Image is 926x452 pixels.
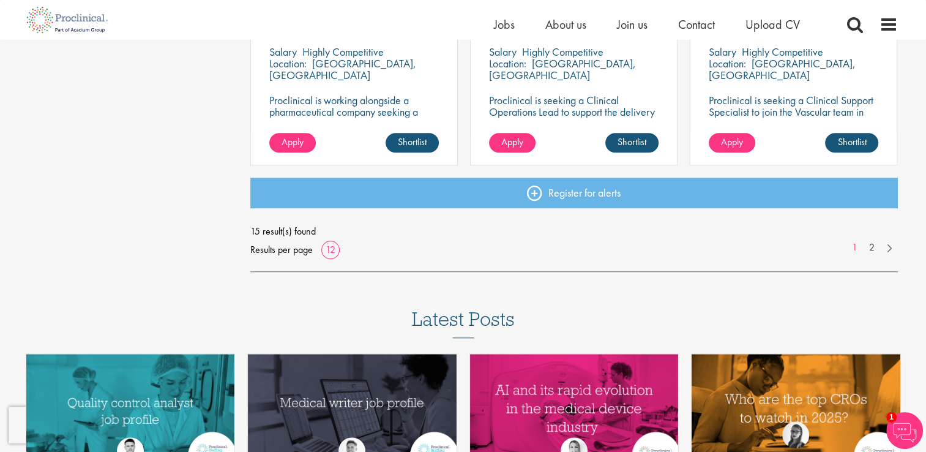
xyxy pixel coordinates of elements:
span: Apply [721,135,743,148]
span: Salary [489,45,517,59]
span: Location: [269,56,307,70]
a: Shortlist [605,133,659,153]
a: 12 [321,243,340,256]
p: Highly Competitive [522,45,603,59]
a: Apply [269,133,316,153]
a: 2 [863,241,881,255]
a: About us [545,17,586,32]
span: Location: [709,56,746,70]
p: Proclinical is working alongside a pharmaceutical company seeking a Digital Biomarker Scientist t... [269,94,439,153]
p: [GEOGRAPHIC_DATA], [GEOGRAPHIC_DATA] [489,56,636,82]
p: Proclinical is seeking a Clinical Support Specialist to join the Vascular team in [GEOGRAPHIC_DAT... [709,94,878,153]
a: Join us [617,17,648,32]
img: Theodora Savlovschi - Wicks [782,421,809,448]
p: Proclinical is seeking a Clinical Operations Lead to support the delivery of clinical trials in o... [489,94,659,129]
h3: Latest Posts [412,309,515,338]
p: Highly Competitive [742,45,823,59]
img: Chatbot [886,412,923,449]
span: Salary [709,45,736,59]
a: Jobs [494,17,515,32]
a: 1 [846,241,864,255]
a: Register for alerts [250,178,898,208]
a: Apply [489,133,536,153]
span: Apply [501,135,523,148]
iframe: reCAPTCHA [9,407,165,443]
span: 15 result(s) found [250,222,898,241]
span: Location: [489,56,526,70]
a: Shortlist [386,133,439,153]
span: Apply [282,135,304,148]
a: Shortlist [825,133,878,153]
span: Results per page [250,241,313,259]
p: [GEOGRAPHIC_DATA], [GEOGRAPHIC_DATA] [709,56,856,82]
a: Contact [678,17,715,32]
span: 1 [886,412,897,423]
a: Upload CV [745,17,800,32]
span: Salary [269,45,297,59]
a: Apply [709,133,755,153]
p: Highly Competitive [302,45,384,59]
p: [GEOGRAPHIC_DATA], [GEOGRAPHIC_DATA] [269,56,416,82]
